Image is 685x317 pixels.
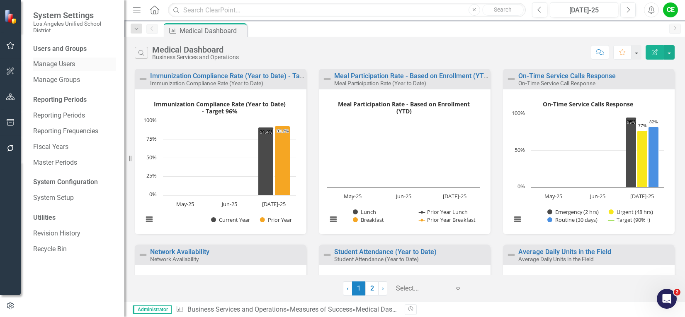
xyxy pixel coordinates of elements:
a: Student Attendance (Year to Date) [334,248,437,256]
a: Measures of Success [290,305,352,313]
img: Not Defined [322,74,332,84]
button: Show Emergency (2 hrs) [547,208,600,216]
div: Double-Click to Edit [135,69,306,234]
small: Average Daily Units in the Field [518,256,594,262]
a: Average Daily Units in the Field [518,248,611,256]
div: Reporting Periods [33,95,116,105]
div: Meal Participation Rate - Based on Enrollment (YTD). Highcharts interactive chart. [323,98,486,232]
button: View chart menu, On-Time Service Calls Response [512,214,523,225]
img: Not Defined [322,250,332,260]
button: Show Prior Year [260,216,293,223]
span: Search [494,6,512,13]
small: Meal Participation Rate (Year to Date) [334,80,426,86]
text: [DATE]-25 [630,192,654,200]
iframe: Intercom live chat [657,289,677,309]
button: [DATE]-25 [550,2,618,17]
button: Show Lunch [353,208,376,216]
small: Network Availability [150,256,199,262]
button: Show Prior Year Breakfast [419,216,476,223]
text: 82% [649,119,658,125]
a: System Setup [33,193,116,203]
path: Jul-25, 93.2. Prior Year. [275,126,290,195]
a: 2 [365,281,379,295]
div: Medical Dashboard [356,305,413,313]
div: Users and Groups [33,44,116,54]
div: On-Time Service Calls Response. Highcharts interactive chart. [507,98,670,232]
text: 50% [146,154,157,161]
span: ‹ [347,284,349,292]
div: Medical Dashboard [152,45,239,54]
text: Meal Participation Rate - Based on Enrollment (YTD) [338,100,470,115]
text: 77% [638,122,646,128]
text: 75% [146,135,157,142]
svg: Interactive chart [139,98,300,232]
a: On-Time Service Calls Response [518,72,616,80]
a: Master Periods [33,158,116,168]
img: Not Defined [506,250,516,260]
svg: Interactive chart [507,98,668,232]
path: Jul-25, 77. Urgent (48 hrs). [637,130,648,187]
button: Search [482,4,524,16]
span: System Settings [33,10,116,20]
g: Routine (30 days), series 3 of 4. Bar series with 3 bars. [554,127,659,187]
path: Jul-25, 82. Routine (30 days). [649,127,659,187]
text: 0% [149,190,157,198]
path: Jul-25, 95. Emergency (2 hrs). [626,117,636,187]
img: Not Defined [138,74,148,84]
text: On-Time Service Calls Response [543,100,633,108]
a: Manage Users [33,60,116,69]
img: ClearPoint Strategy [4,9,19,24]
button: Show Routine (30 days) [547,216,598,223]
div: Medical Dashboard [180,26,245,36]
img: Not Defined [506,74,516,84]
div: Utilities [33,213,116,223]
a: Network Availability [150,248,209,256]
text: Immunization Compliance Rate (Year to Date) - Target 96% [154,100,286,115]
a: Immunization Compliance Rate (Year to Date) - Target 96% [150,72,326,80]
text: 50% [515,146,525,154]
text: Jun-25 [395,192,411,200]
text: [DATE]-25 [262,200,286,208]
div: [DATE]-25 [553,5,615,15]
g: Target (90%+), series 4 of 4. Line with 3 data points. [554,120,644,123]
span: Administrator [133,305,172,314]
span: 1 [352,281,365,295]
button: View chart menu, Meal Participation Rate - Based on Enrollment (YTD) [328,214,339,225]
text: May-25 [176,200,194,208]
text: 100% [512,109,525,117]
g: Prior Year, bar series 2 of 2 with 3 bars. [185,126,290,195]
small: On-Time Service Call Response [518,80,595,86]
path: Jul-25, 91.4. Current Year. [258,127,274,195]
img: Not Defined [138,250,148,260]
text: 93.2% [277,128,289,134]
a: Reporting Periods [33,111,116,120]
div: Double-Click to Edit [503,69,675,234]
button: Show Current Year [211,216,251,223]
small: Los Angeles Unified School District [33,20,116,34]
div: Immunization Compliance Rate (Year to Date) - Target 96%. Highcharts interactive chart. [139,98,302,232]
svg: Interactive chart [323,98,484,232]
text: 95% [627,119,635,125]
span: › [382,284,384,292]
text: Jun-25 [221,200,237,208]
button: Show Prior Year Lunch [419,208,468,216]
input: Search ClearPoint... [168,3,526,17]
g: Emergency (2 hrs), series 1 of 4. Bar series with 3 bars. [554,117,636,187]
a: Fiscal Years [33,142,116,152]
text: 100% [143,116,157,124]
button: CE [663,2,678,17]
a: Business Services and Operations [187,305,287,313]
div: Double-Click to Edit [319,69,491,234]
text: 0% [517,183,525,190]
text: Jun-25 [589,192,605,200]
a: Manage Groups [33,75,116,85]
small: Student Attendance (Year to Date) [334,256,419,262]
a: Meal Participation Rate - Based on Enrollment (YTD) [334,72,491,80]
text: May-25 [344,192,362,200]
div: » » [176,305,398,315]
a: Revision History [33,229,116,238]
div: Business Services and Operations [152,54,239,60]
button: View chart menu, Immunization Compliance Rate (Year to Date) - Target 96% [143,214,155,225]
text: [DATE]-25 [443,192,466,200]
